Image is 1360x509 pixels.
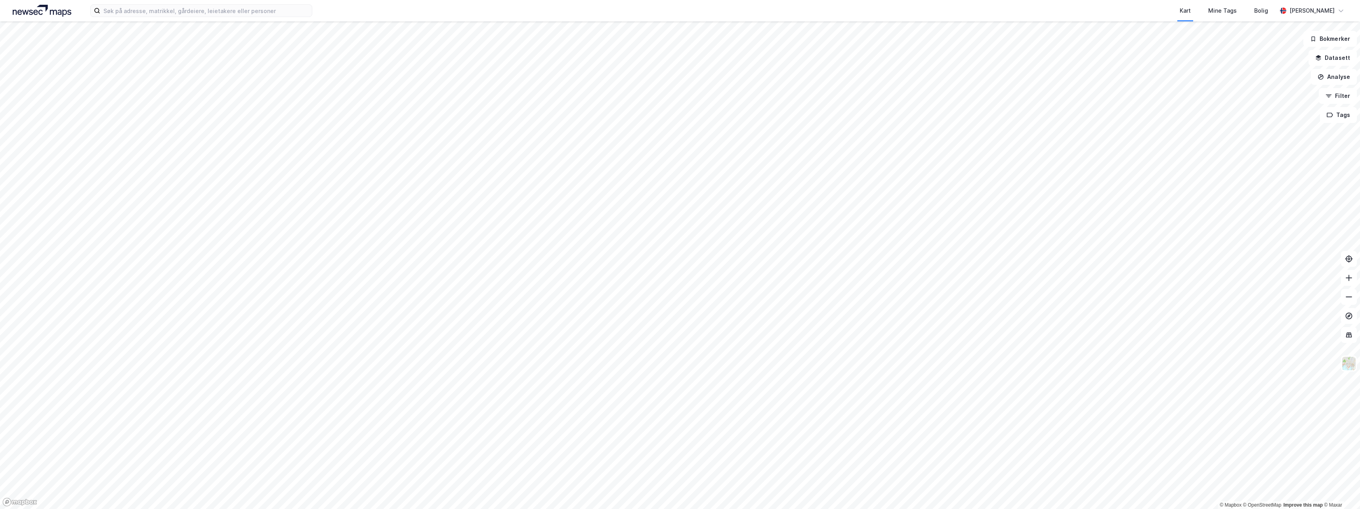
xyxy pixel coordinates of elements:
[1320,471,1360,509] iframe: Chat Widget
[1341,356,1356,371] img: Z
[1243,502,1282,508] a: OpenStreetMap
[1320,107,1357,123] button: Tags
[1320,471,1360,509] div: Kontrollprogram for chat
[13,5,71,17] img: logo.a4113a55bc3d86da70a041830d287a7e.svg
[1303,31,1357,47] button: Bokmerker
[1180,6,1191,15] div: Kart
[1319,88,1357,104] button: Filter
[1254,6,1268,15] div: Bolig
[100,5,312,17] input: Søk på adresse, matrikkel, gårdeiere, leietakere eller personer
[1308,50,1357,66] button: Datasett
[1220,502,1242,508] a: Mapbox
[1208,6,1237,15] div: Mine Tags
[1284,502,1323,508] a: Improve this map
[1289,6,1335,15] div: [PERSON_NAME]
[1311,69,1357,85] button: Analyse
[2,498,37,507] a: Mapbox homepage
